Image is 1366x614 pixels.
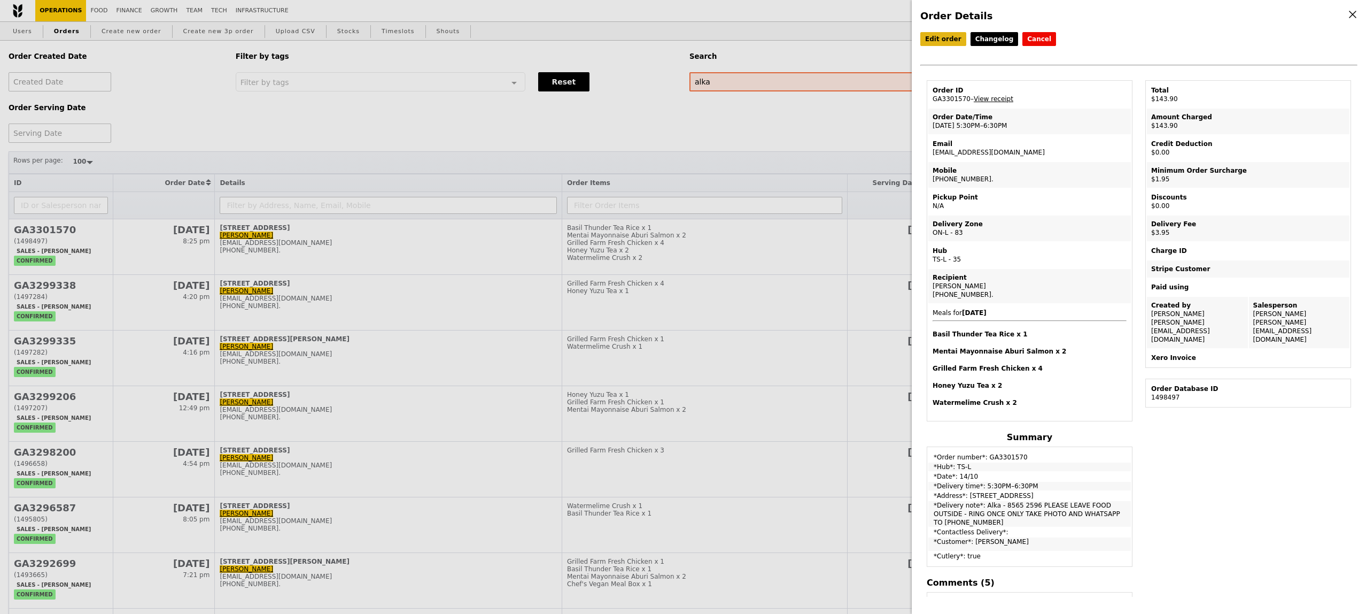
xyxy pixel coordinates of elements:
td: N/A [928,189,1131,214]
span: Meals for [933,309,1127,407]
td: [PHONE_NUMBER]. [928,162,1131,188]
div: Salesperson [1253,301,1346,310]
div: Charge ID [1151,247,1345,255]
td: $1.95 [1147,162,1349,188]
td: *Hub*: TS-L [928,463,1131,471]
td: *Delivery note*: Alka - 8565 2596 PLEASE LEAVE FOOD OUTSIDE - RING ONCE ONLY TAKE PHOTO AND WHATS... [928,501,1131,527]
div: Order Database ID [1151,385,1345,393]
td: *Order number*: GA3301570 [928,448,1131,462]
td: [PERSON_NAME] [PERSON_NAME][EMAIL_ADDRESS][DOMAIN_NAME] [1147,297,1248,348]
td: *Cutlery*: true [928,552,1131,565]
h4: Mentai Mayonnaise Aburi Salmon x 2 [933,347,1127,356]
span: – [971,95,974,103]
b: [DATE] [962,309,987,317]
a: Changelog [971,32,1019,46]
div: Discounts [1151,193,1345,202]
td: [DATE] 5:30PM–6:30PM [928,109,1131,134]
td: $0.00 [1147,135,1349,161]
h4: Honey Yuzu Tea x 2 [933,381,1127,390]
div: [PERSON_NAME] [933,282,1127,290]
div: Total [1151,86,1345,95]
div: Hub [933,247,1127,255]
h4: Summary [927,432,1132,442]
a: Edit order [920,32,966,46]
div: Paid using [1151,283,1345,291]
div: Delivery Fee [1151,220,1345,228]
div: Xero Invoice [1151,354,1345,362]
div: Credit Deduction [1151,140,1345,148]
td: [EMAIL_ADDRESS][DOMAIN_NAME] [928,135,1131,161]
h4: Watermelime Crush x 2 [933,398,1127,407]
div: Amount Charged [1151,113,1345,121]
h4: Basil Thunder Tea Rice x 1 [933,330,1127,339]
td: *Date*: 14/10 [928,472,1131,481]
div: Stripe Customer [1151,265,1345,273]
div: Order ID [933,86,1127,95]
div: Order Date/Time [933,113,1127,121]
td: *Address*: [STREET_ADDRESS] [928,492,1131,500]
div: Delivery Zone [933,220,1127,228]
td: $0.00 [1147,189,1349,214]
div: Minimum Order Surcharge [1151,166,1345,175]
a: View receipt [974,95,1013,103]
td: ON-L - 83 [928,216,1131,241]
td: GA3301570 [928,82,1131,108]
div: [PHONE_NUMBER]. [933,290,1127,299]
td: TS-L - 35 [928,242,1131,268]
td: *Customer*: [PERSON_NAME] [928,538,1131,551]
button: Cancel [1022,32,1056,46]
td: $143.90 [1147,109,1349,134]
div: Recipient [933,273,1127,282]
td: *Contactless Delivery*: [928,528,1131,536]
td: 1498497 [1147,380,1349,406]
span: Order Details [920,10,992,21]
td: $143.90 [1147,82,1349,108]
div: Created by [1151,301,1244,310]
h4: Comments (5) [927,578,1132,588]
div: Email [933,140,1127,148]
td: $3.95 [1147,216,1349,241]
h4: Grilled Farm Fresh Chicken x 4 [933,364,1127,373]
td: *Delivery time*: 5:30PM–6:30PM [928,482,1131,490]
div: Pickup Point [933,193,1127,202]
div: Mobile [933,166,1127,175]
td: [PERSON_NAME] [PERSON_NAME][EMAIL_ADDRESS][DOMAIN_NAME] [1249,297,1350,348]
